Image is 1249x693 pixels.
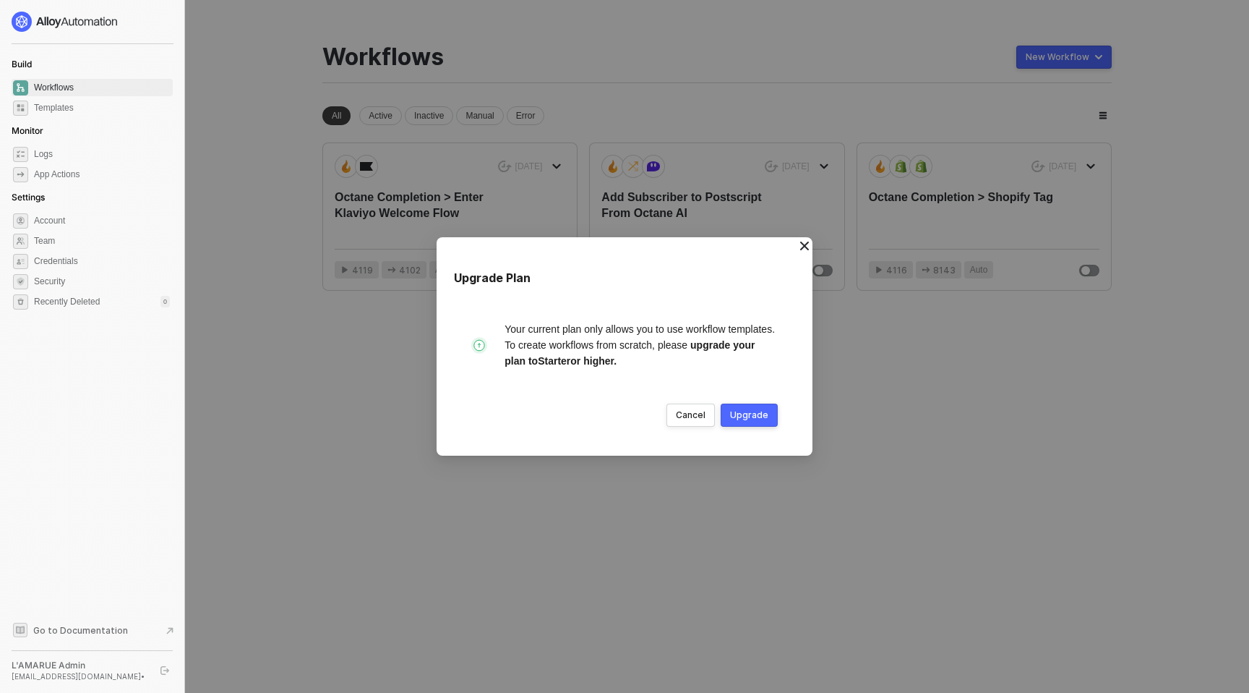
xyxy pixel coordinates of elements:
div: [DATE] [782,161,810,173]
div: [EMAIL_ADDRESS][DOMAIN_NAME] • [12,671,147,681]
div: Add Subscriber to Postscript From Octane AI [601,190,786,237]
span: security [13,274,28,289]
span: icon-app-actions [387,265,396,274]
div: 0 [160,296,170,307]
div: L'AMARUE Admin [12,660,147,671]
a: logo [12,12,173,32]
span: icon-arrow-down [552,162,561,171]
img: icon [874,160,887,173]
img: icon [360,160,373,173]
div: Manual [456,106,503,125]
div: Upgrade Plan [454,269,531,286]
button: Cancel [666,404,715,427]
img: icon [894,160,907,173]
span: icon-arrow-down [1086,162,1095,171]
button: Upgrade [721,404,778,427]
span: 8143 [933,263,956,277]
div: Cancel [676,409,705,421]
span: settings [13,213,28,229]
span: dashboard [13,80,28,95]
b: upgrade your plan to Starter or higher. [505,339,755,367]
span: credentials [13,254,28,269]
div: New Workflow [1026,51,1089,63]
button: Close [797,237,812,253]
div: Inactive [405,106,453,125]
span: 4116 [886,263,907,277]
span: Auto [435,263,453,277]
img: icon [606,160,619,173]
span: team [13,234,28,249]
span: Logs [34,145,170,163]
img: icon [340,160,353,173]
span: icon-success-page [765,161,778,173]
span: Security [34,273,170,290]
span: Workflows [34,79,170,96]
div: [DATE] [515,161,543,173]
div: [DATE] [1049,161,1076,173]
span: marketplace [13,101,28,116]
span: icon-app-actions [13,167,28,182]
div: Error [507,106,545,125]
span: icon-app-actions [922,265,930,274]
span: settings [13,294,28,310]
div: All [322,106,351,125]
img: icon [914,160,927,173]
div: Upgrade [730,409,768,421]
span: icon-logs [13,147,28,162]
span: icon-arrow-down [820,162,828,171]
img: icon [647,160,660,173]
div: Octane Completion > Enter Klaviyo Welcome Flow [335,190,519,237]
span: Team [34,232,170,250]
span: 4102 [399,263,421,277]
button: New Workflow [1016,46,1112,69]
span: Settings [12,192,45,203]
span: Monitor [12,125,43,136]
span: icon-success-page [1031,161,1045,173]
img: icon [627,160,640,173]
img: update-plan [471,337,487,354]
span: Credentials [34,252,170,270]
span: Account [34,212,170,229]
span: Recently Deleted [34,296,100,308]
div: Workflows [322,43,444,71]
span: document-arrow [163,624,177,638]
div: App Actions [34,169,80,181]
span: Auto [970,263,988,277]
span: Go to Documentation [33,624,128,637]
span: documentation [13,623,27,637]
img: logo [12,12,119,32]
span: icon-success-page [498,161,512,173]
span: Build [12,59,32,69]
div: Active [359,106,402,125]
span: logout [160,666,169,675]
div: Your current plan only allows you to use workflow templates. To create workflows from scratch, pl... [505,321,778,369]
span: 4119 [352,263,373,277]
a: Knowledge Base [12,621,173,639]
div: Octane Completion > Shopify Tag [869,190,1053,237]
span: Templates [34,99,170,116]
